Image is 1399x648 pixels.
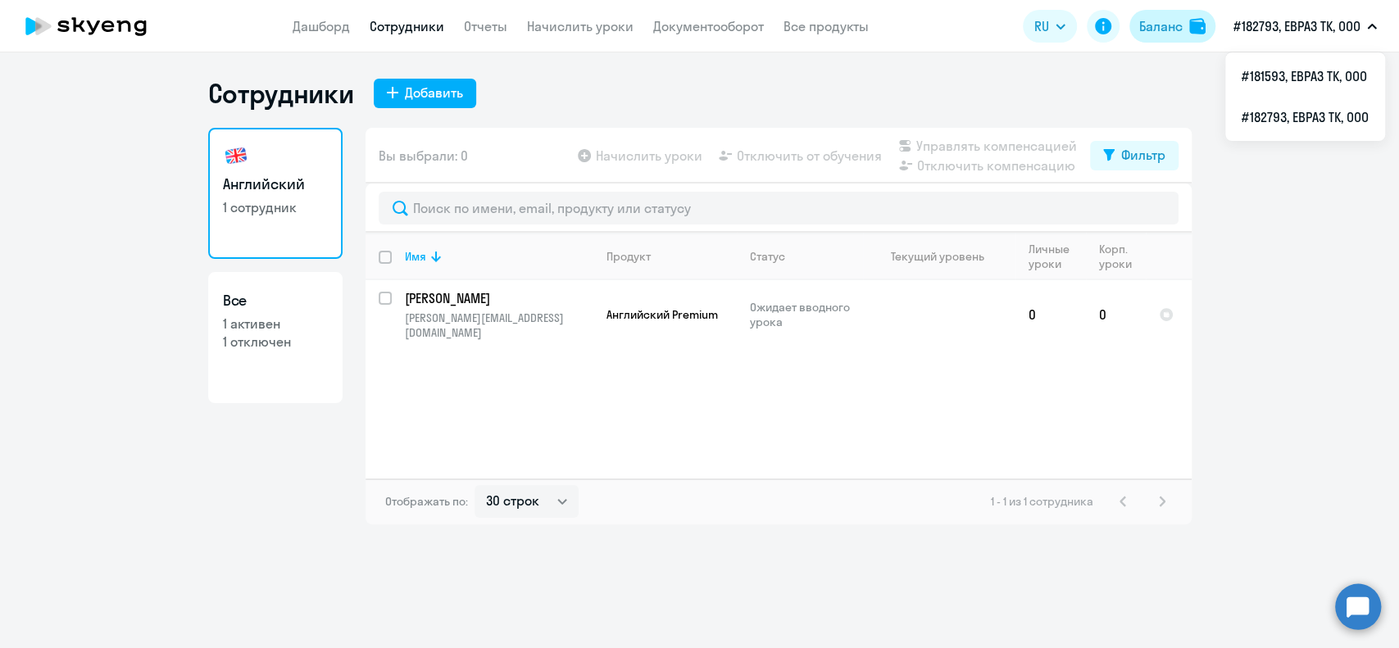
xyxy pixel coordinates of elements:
[405,289,590,307] p: [PERSON_NAME]
[653,18,764,34] a: Документооборот
[750,300,862,329] p: Ожидает вводного урока
[374,79,476,108] button: Добавить
[891,249,984,264] div: Текущий уровень
[1029,242,1074,271] div: Личные уроки
[1029,242,1085,271] div: Личные уроки
[784,18,869,34] a: Все продукты
[379,146,468,165] span: Вы выбрали: 0
[405,289,593,307] a: [PERSON_NAME]
[223,290,328,311] h3: Все
[1233,16,1360,36] p: #182793, ЕВРАЗ ТК, ООО
[1015,280,1086,349] td: 0
[1129,10,1215,43] button: Балансbalance
[1225,52,1385,141] ul: RU
[750,249,785,264] div: Статус
[1090,141,1179,170] button: Фильтр
[223,198,328,216] p: 1 сотрудник
[405,249,426,264] div: Имя
[379,192,1179,224] input: Поиск по имени, email, продукту или статусу
[208,77,354,110] h1: Сотрудники
[223,143,249,169] img: english
[223,174,328,195] h3: Английский
[1034,16,1049,36] span: RU
[370,18,444,34] a: Сотрудники
[1023,10,1077,43] button: RU
[750,249,862,264] div: Статус
[1099,242,1134,271] div: Корп. уроки
[606,307,718,322] span: Английский Premium
[405,310,593,340] p: [PERSON_NAME][EMAIL_ADDRESS][DOMAIN_NAME]
[1086,280,1146,349] td: 0
[405,83,463,102] div: Добавить
[606,249,651,264] div: Продукт
[1099,242,1145,271] div: Корп. уроки
[1139,16,1183,36] div: Баланс
[606,249,736,264] div: Продукт
[208,128,343,259] a: Английский1 сотрудник
[208,272,343,403] a: Все1 активен1 отключен
[293,18,350,34] a: Дашборд
[876,249,1015,264] div: Текущий уровень
[464,18,507,34] a: Отчеты
[527,18,634,34] a: Начислить уроки
[1189,18,1206,34] img: balance
[223,315,328,333] p: 1 активен
[405,249,593,264] div: Имя
[1121,145,1165,165] div: Фильтр
[385,494,468,509] span: Отображать по:
[1225,7,1385,46] button: #182793, ЕВРАЗ ТК, ООО
[223,333,328,351] p: 1 отключен
[991,494,1093,509] span: 1 - 1 из 1 сотрудника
